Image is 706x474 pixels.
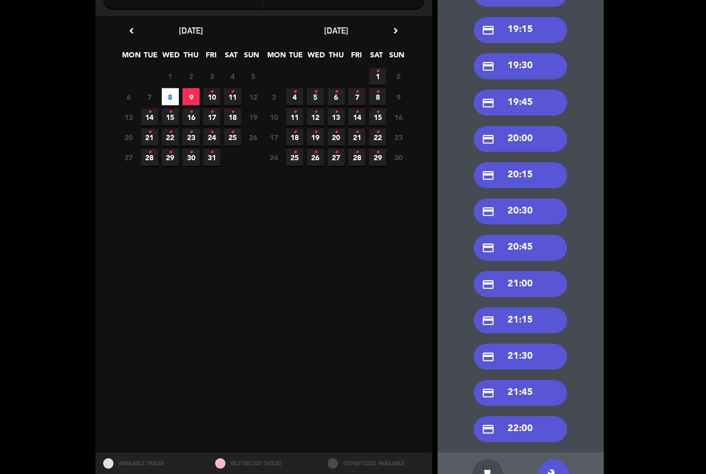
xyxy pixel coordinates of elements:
i: • [232,125,236,142]
i: credit_card [482,423,495,436]
span: WED [164,51,181,68]
span: 12 [246,89,263,106]
span: 13 [329,110,346,127]
span: 6 [329,89,346,106]
span: 29 [370,150,387,167]
span: 9 [184,89,201,106]
i: • [294,105,298,121]
div: 21:30 [474,344,567,370]
i: • [211,145,215,162]
span: [DATE] [325,27,349,37]
span: 3 [205,69,222,86]
i: • [377,85,380,101]
i: credit_card [482,25,495,38]
i: • [356,105,360,121]
span: [DATE] [180,27,205,37]
span: 9 [391,89,408,106]
i: • [356,125,360,142]
i: • [191,105,194,121]
span: 8 [163,89,180,106]
span: TUE [288,51,305,68]
div: 21:00 [474,272,567,298]
span: 30 [391,150,408,167]
div: 19:15 [474,19,567,44]
span: 29 [163,150,180,167]
i: • [211,105,215,121]
span: 7 [143,89,160,106]
i: • [191,145,194,162]
i: • [356,85,360,101]
span: THU [184,51,201,68]
span: 20 [329,130,346,147]
i: • [335,85,339,101]
div: 20:45 [474,236,567,262]
i: • [377,65,380,81]
span: 1 [163,69,180,86]
span: SAT [369,51,386,68]
span: SUN [389,51,406,68]
span: 27 [329,150,346,167]
i: • [335,105,339,121]
span: 28 [349,150,366,167]
i: credit_card [482,315,495,328]
i: credit_card [482,206,495,219]
span: 21 [349,130,366,147]
span: THU [329,51,346,68]
span: FRI [204,51,221,68]
i: • [335,145,339,162]
span: 30 [184,150,201,167]
i: • [170,145,174,162]
i: chevron_left [128,27,139,38]
i: • [211,125,215,142]
span: 2 [184,69,201,86]
span: 5 [308,89,325,106]
span: 19 [308,130,325,147]
i: • [170,105,174,121]
i: credit_card [482,170,495,183]
i: • [170,125,174,142]
i: • [149,105,153,121]
div: 22:00 [474,417,567,442]
span: 10 [205,89,222,106]
div: 20:00 [474,127,567,153]
span: 15 [370,110,387,127]
span: MON [268,51,285,68]
i: • [149,145,153,162]
span: 17 [267,130,284,147]
span: 16 [391,110,408,127]
div: 20:30 [474,200,567,225]
span: 5 [246,69,263,86]
span: 22 [370,130,387,147]
i: credit_card [482,242,495,255]
span: 8 [370,89,387,106]
span: 23 [184,130,201,147]
span: WED [309,51,326,68]
span: 25 [287,150,304,167]
i: • [191,125,194,142]
i: credit_card [482,62,495,74]
i: • [211,85,215,101]
i: • [294,145,298,162]
span: 10 [267,110,284,127]
i: chevron_right [391,27,402,38]
i: • [315,85,318,101]
div: 21:15 [474,308,567,334]
span: 19 [246,110,263,127]
span: SAT [224,51,241,68]
span: 7 [349,89,366,106]
span: 31 [205,150,222,167]
span: 26 [308,150,325,167]
span: 24 [267,150,284,167]
div: 20:15 [474,163,567,189]
i: • [377,105,380,121]
span: 18 [225,110,242,127]
span: 18 [287,130,304,147]
span: 4 [287,89,304,106]
span: 13 [122,110,139,127]
i: credit_card [482,98,495,111]
i: • [294,125,298,142]
span: 14 [349,110,366,127]
i: • [377,125,380,142]
span: TUE [144,51,161,68]
span: 11 [225,89,242,106]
